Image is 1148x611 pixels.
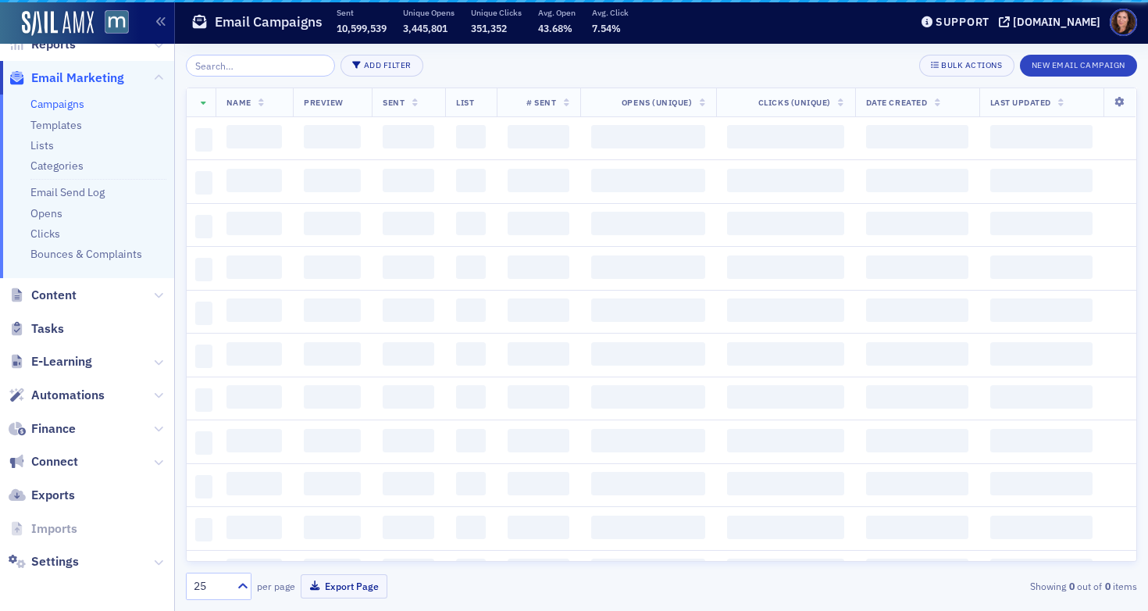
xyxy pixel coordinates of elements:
[990,559,1093,582] span: ‌
[471,22,507,34] span: 351,352
[337,7,387,18] p: Sent
[195,302,213,325] span: ‌
[508,342,569,366] span: ‌
[866,429,968,452] span: ‌
[226,385,282,409] span: ‌
[9,353,92,370] a: E-Learning
[31,487,75,504] span: Exports
[195,128,213,152] span: ‌
[591,429,705,452] span: ‌
[622,97,692,108] span: Opens (Unique)
[990,255,1093,279] span: ‌
[304,342,361,366] span: ‌
[866,212,968,235] span: ‌
[304,472,361,495] span: ‌
[31,287,77,304] span: Content
[31,353,92,370] span: E-Learning
[195,215,213,238] span: ‌
[31,553,79,570] span: Settings
[304,212,361,235] span: ‌
[591,169,705,192] span: ‌
[866,255,968,279] span: ‌
[456,342,486,366] span: ‌
[383,429,434,452] span: ‌
[990,169,1093,192] span: ‌
[990,342,1093,366] span: ‌
[195,431,213,455] span: ‌
[591,212,705,235] span: ‌
[31,70,124,87] span: Email Marketing
[195,258,213,281] span: ‌
[456,516,486,539] span: ‌
[727,125,843,148] span: ‌
[999,16,1106,27] button: [DOMAIN_NAME]
[30,97,84,111] a: Campaigns
[195,171,213,195] span: ‌
[591,125,705,148] span: ‌
[990,429,1093,452] span: ‌
[591,516,705,539] span: ‌
[195,388,213,412] span: ‌
[727,342,843,366] span: ‌
[383,169,434,192] span: ‌
[508,255,569,279] span: ‌
[226,516,282,539] span: ‌
[727,298,843,322] span: ‌
[383,385,434,409] span: ‌
[526,97,556,108] span: # Sent
[456,472,486,495] span: ‌
[456,212,486,235] span: ‌
[304,169,361,192] span: ‌
[456,125,486,148] span: ‌
[9,36,76,53] a: Reports
[22,11,94,36] img: SailAMX
[30,206,62,220] a: Opens
[508,298,569,322] span: ‌
[9,287,77,304] a: Content
[508,472,569,495] span: ‌
[31,520,77,538] span: Imports
[866,472,968,495] span: ‌
[866,559,968,582] span: ‌
[383,125,434,148] span: ‌
[9,320,64,338] a: Tasks
[195,518,213,541] span: ‌
[226,97,251,108] span: Name
[30,185,105,199] a: Email Send Log
[226,212,282,235] span: ‌
[195,475,213,498] span: ‌
[591,255,705,279] span: ‌
[226,125,282,148] span: ‌
[304,559,361,582] span: ‌
[383,97,405,108] span: Sent
[304,298,361,322] span: ‌
[758,97,831,108] span: Clicks (Unique)
[990,212,1093,235] span: ‌
[105,10,129,34] img: SailAMX
[508,516,569,539] span: ‌
[990,472,1093,495] span: ‌
[257,579,295,593] label: per page
[831,579,1137,593] div: Showing out of items
[990,97,1051,108] span: Last Updated
[304,385,361,409] span: ‌
[538,22,572,34] span: 43.68%
[304,125,361,148] span: ‌
[591,472,705,495] span: ‌
[866,385,968,409] span: ‌
[215,13,323,31] h1: Email Campaigns
[30,247,142,261] a: Bounces & Complaints
[9,520,77,538] a: Imports
[30,227,60,241] a: Clicks
[301,574,387,598] button: Export Page
[383,559,434,582] span: ‌
[304,516,361,539] span: ‌
[31,387,105,404] span: Automations
[592,22,621,34] span: 7.54%
[9,487,75,504] a: Exports
[456,255,486,279] span: ‌
[866,516,968,539] span: ‌
[1020,55,1137,77] button: New Email Campaign
[727,169,843,192] span: ‌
